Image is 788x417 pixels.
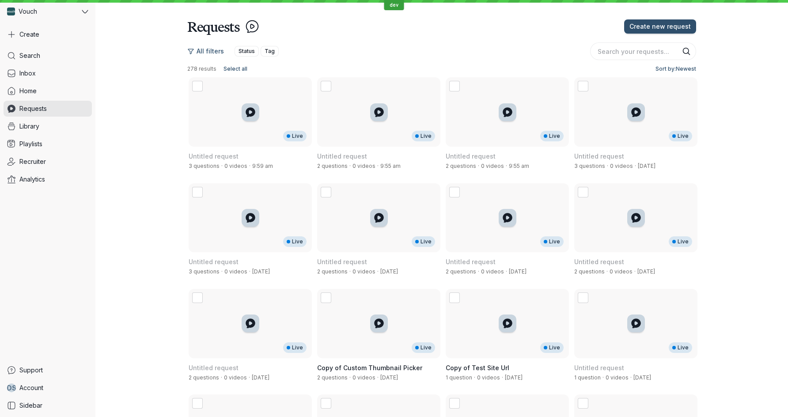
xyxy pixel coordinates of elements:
[187,18,240,35] h1: Requests
[7,383,12,392] span: D
[4,27,92,42] button: Create
[380,268,398,275] span: Created by Pro Teale
[601,374,606,381] span: ·
[265,47,275,56] span: Tag
[574,152,624,160] span: Untitled request
[4,362,92,378] a: Support
[4,154,92,170] a: Recruiter
[655,64,696,73] span: Sort by: Newest
[509,268,527,275] span: Created by Pro Teale
[261,46,279,57] button: Tag
[219,374,224,381] span: ·
[375,163,380,170] span: ·
[446,152,496,160] span: Untitled request
[224,374,247,381] span: 0 videos
[19,383,43,392] span: Account
[19,87,37,95] span: Home
[4,380,92,396] a: DSAccount
[247,163,252,170] span: ·
[348,268,352,275] span: ·
[220,268,224,275] span: ·
[481,163,504,169] span: 0 videos
[500,374,505,381] span: ·
[4,48,92,64] a: Search
[446,258,496,265] span: Untitled request
[472,374,477,381] span: ·
[220,64,251,74] button: Select all
[19,30,39,39] span: Create
[509,163,529,169] span: Created by Pro Teale
[624,19,696,34] button: Create new request
[352,374,375,381] span: 0 videos
[19,401,42,410] span: Sidebar
[352,163,375,169] span: 0 videos
[574,374,601,381] span: 1 question
[352,268,375,275] span: 0 videos
[4,136,92,152] a: Playlists
[380,374,398,381] span: Created by Nathan Weinstock
[4,101,92,117] a: Requests
[574,258,624,265] span: Untitled request
[4,83,92,99] a: Home
[4,171,92,187] a: Analytics
[252,374,269,381] span: Created by Pro Teale
[4,65,92,81] a: Inbox
[633,268,637,275] span: ·
[317,258,367,265] span: Untitled request
[375,374,380,381] span: ·
[375,268,380,275] span: ·
[19,104,47,113] span: Requests
[629,22,691,31] span: Create new request
[476,268,481,275] span: ·
[239,47,255,56] span: Status
[317,163,348,169] span: 2 questions
[19,7,37,16] span: Vouch
[590,42,696,60] input: Search your requests...
[19,69,36,78] span: Inbox
[504,163,509,170] span: ·
[446,163,476,169] span: 2 questions
[220,163,224,170] span: ·
[19,122,39,131] span: Library
[187,65,216,72] span: 278 results
[189,152,239,160] span: Untitled request
[629,374,633,381] span: ·
[187,44,229,58] button: All filters
[4,4,92,19] button: Vouch avatarVouch
[189,374,219,381] span: 2 questions
[481,268,504,275] span: 0 videos
[652,64,696,74] button: Sort by:Newest
[446,374,472,381] span: 1 question
[189,163,220,169] span: 3 questions
[505,374,523,381] span: Created by Nathan Weinstock
[7,8,15,15] img: Vouch avatar
[317,374,348,381] span: 2 questions
[477,374,500,381] span: 0 videos
[633,374,651,381] span: Created by Pro Teale
[574,268,605,275] span: 2 questions
[235,46,259,57] button: Status
[224,268,247,275] span: 0 videos
[380,163,401,169] span: Created by Pro Teale
[197,47,224,56] span: All filters
[446,364,509,372] span: Copy of Test Site Url
[348,163,352,170] span: ·
[504,268,509,275] span: ·
[19,157,46,166] span: Recruiter
[638,163,655,169] span: Created by Pro Teale
[252,163,273,169] span: Created by Pro Teale
[19,140,42,148] span: Playlists
[637,268,655,275] span: Created by Pro Teale
[4,4,80,19] div: Vouch
[610,163,633,169] span: 0 videos
[12,383,17,392] span: S
[4,118,92,134] a: Library
[348,374,352,381] span: ·
[247,268,252,275] span: ·
[317,152,367,160] span: Untitled request
[633,163,638,170] span: ·
[605,163,610,170] span: ·
[19,51,40,60] span: Search
[317,268,348,275] span: 2 questions
[317,364,422,372] span: Copy of Custom Thumbnail Picker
